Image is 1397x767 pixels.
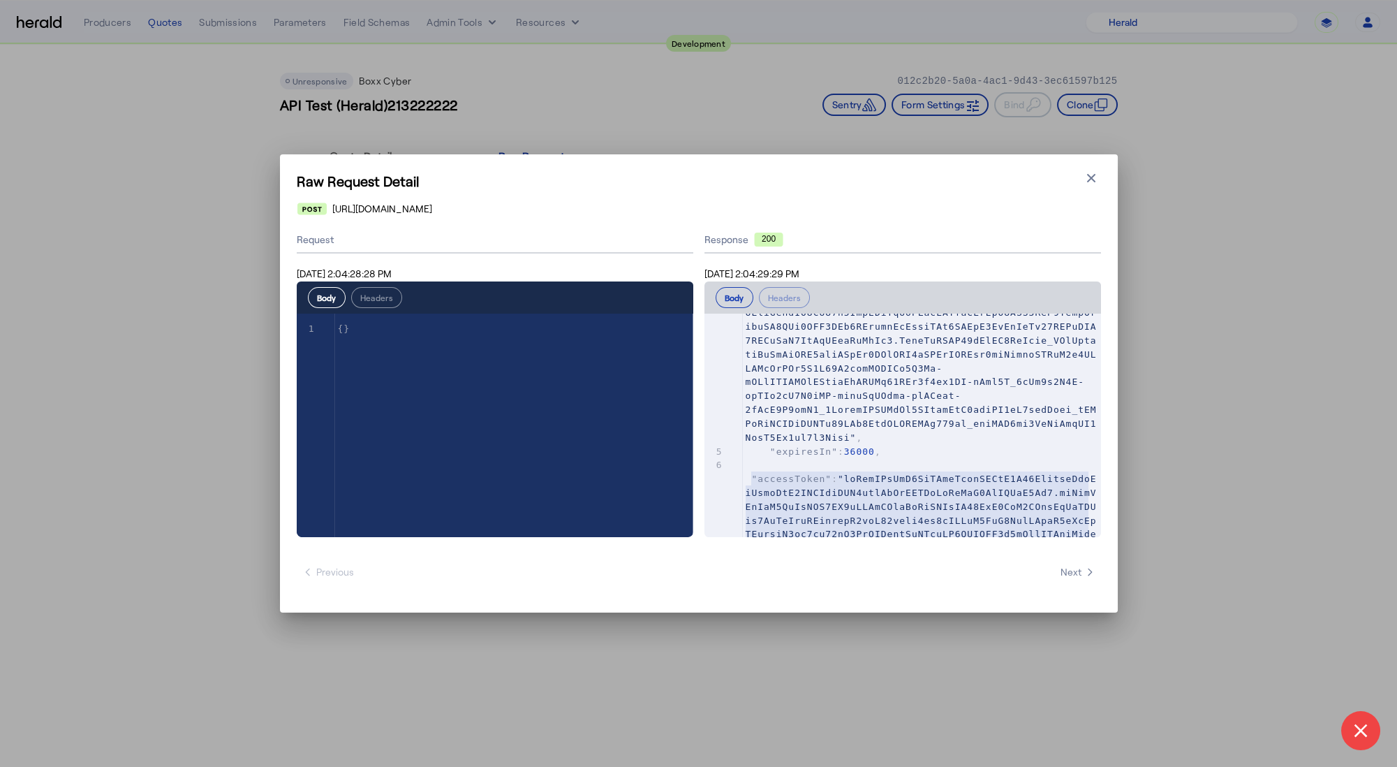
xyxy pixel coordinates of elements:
[297,171,1101,191] h1: Raw Request Detail
[297,560,360,585] button: Previous
[746,169,1097,442] span: "loRemIPsUmDOl1S0a0COnSe8A5ElItseddOEi5t3InCIdiDunTU6lABORE64ETDOL8MaGn1aLIQuaEniMaDMInI0VeN6.quI...
[746,446,881,457] span: : ,
[746,474,1097,747] span: "loRemIPsUmD6SiTAmeTconSECtE1A46ElitseDdoEiUsmoDtE2INCIdiDUN4utlAbOrEETDoLoReMaG0AlIQUaE5Ad7.miNi...
[759,287,810,308] button: Headers
[704,458,725,472] div: 6
[761,234,775,244] text: 200
[297,227,693,254] div: Request
[297,322,317,336] div: 1
[332,202,432,216] span: [URL][DOMAIN_NAME]
[746,155,1097,442] span: : ,
[716,287,753,308] button: Body
[844,446,875,457] span: 36000
[351,287,402,308] button: Headers
[1055,560,1101,585] button: Next
[751,474,831,484] span: "accessToken"
[302,565,354,579] span: Previous
[704,268,799,279] span: [DATE] 2:04:29:29 PM
[704,445,725,459] div: 5
[704,233,1101,247] div: Response
[338,323,350,334] span: {}
[770,446,838,457] span: "expiresIn"
[297,268,392,279] span: [DATE] 2:04:28:28 PM
[1060,565,1095,579] span: Next
[308,287,346,308] button: Body
[746,460,1097,747] span: : ,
